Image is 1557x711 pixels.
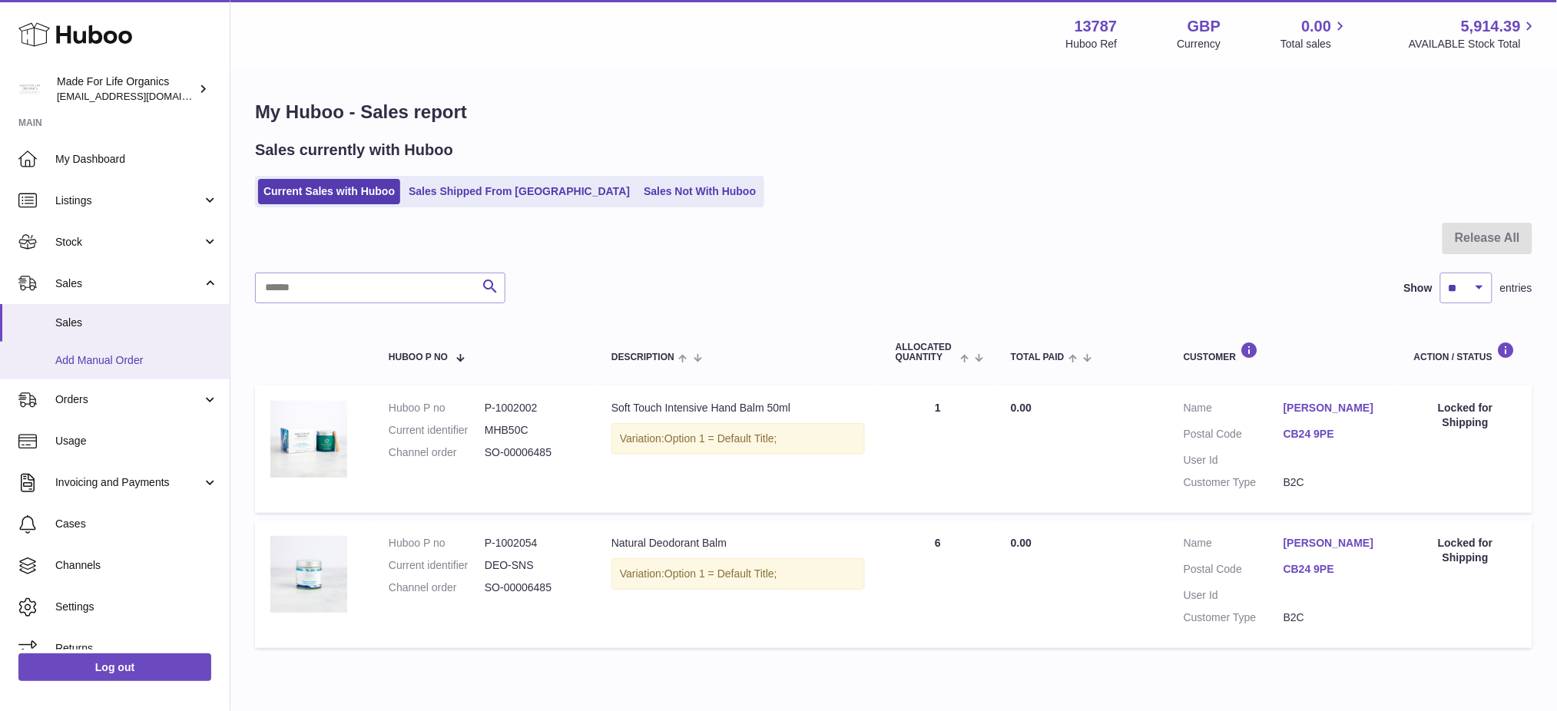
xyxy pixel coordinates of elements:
span: Listings [55,193,202,208]
a: Log out [18,653,211,681]
span: My Dashboard [55,152,218,167]
span: Invoicing and Payments [55,475,202,490]
span: Add Manual Order [55,353,218,368]
span: Total sales [1280,37,1349,51]
span: Stock [55,235,202,250]
span: Sales [55,276,202,291]
span: 0.00 [1302,16,1332,37]
a: 5,914.39 AVAILABLE Stock Total [1409,16,1539,51]
div: Made For Life Organics [57,74,195,104]
a: 0.00 Total sales [1280,16,1349,51]
span: Usage [55,434,218,448]
span: Channels [55,558,218,573]
div: Currency [1178,37,1221,51]
span: 5,914.39 [1461,16,1521,37]
span: Returns [55,641,218,656]
span: Settings [55,600,218,614]
span: Cases [55,517,218,531]
strong: 13787 [1075,16,1118,37]
span: [EMAIL_ADDRESS][DOMAIN_NAME] [57,90,226,102]
span: AVAILABLE Stock Total [1409,37,1539,51]
strong: GBP [1188,16,1221,37]
span: Sales [55,316,218,330]
div: Huboo Ref [1066,37,1118,51]
img: internalAdmin-13787@internal.huboo.com [18,78,41,101]
span: Orders [55,392,202,407]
